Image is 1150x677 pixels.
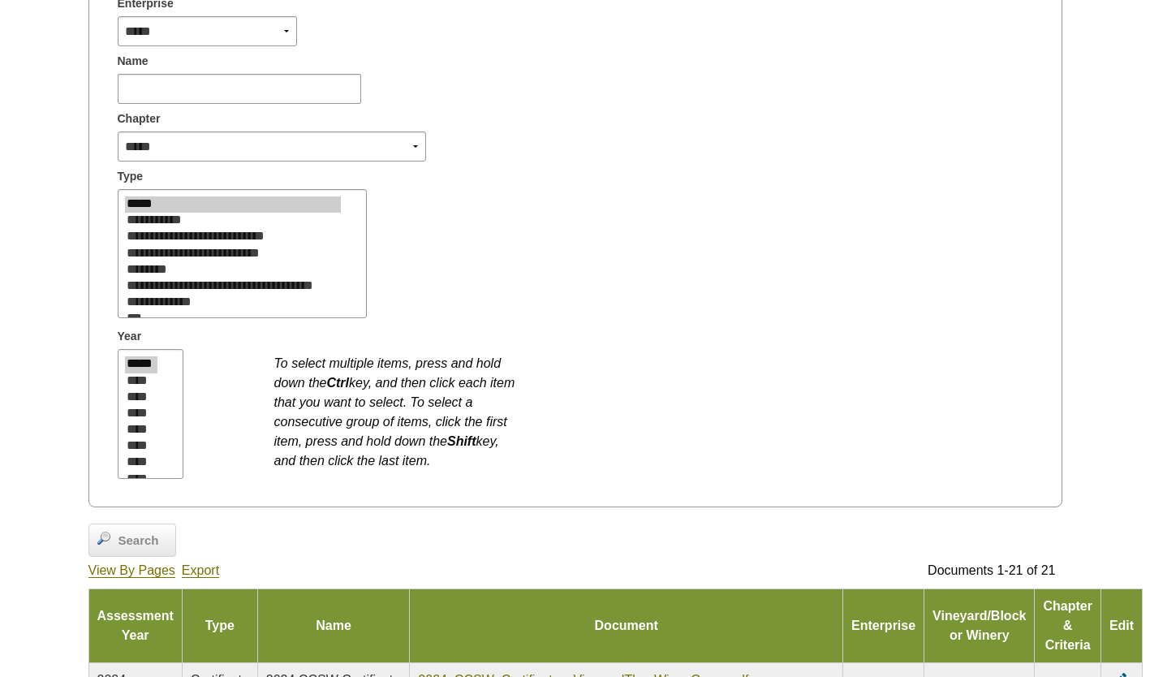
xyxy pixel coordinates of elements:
td: Edit [1100,589,1142,662]
td: Chapter & Criteria [1035,589,1100,662]
span: Chapter [118,110,161,127]
td: Assessment Year [88,589,182,662]
img: magnifier.png [97,532,110,545]
td: Vineyard/Block or Winery [924,589,1035,662]
td: Type [182,589,257,662]
b: Shift [447,434,476,448]
span: Documents 1-21 of 21 [928,563,1055,577]
a: View By Pages [88,563,175,578]
span: Year [118,328,142,345]
div: To select multiple items, press and hold down the key, and then click each item that you want to ... [274,346,518,471]
span: Type [118,168,144,185]
a: Export [182,563,219,578]
b: Ctrl [326,376,349,390]
td: Document [410,589,843,662]
span: Search [110,532,167,550]
td: Enterprise [842,589,924,662]
a: Search [88,524,176,558]
span: Name [118,53,149,70]
td: Name [257,589,410,662]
